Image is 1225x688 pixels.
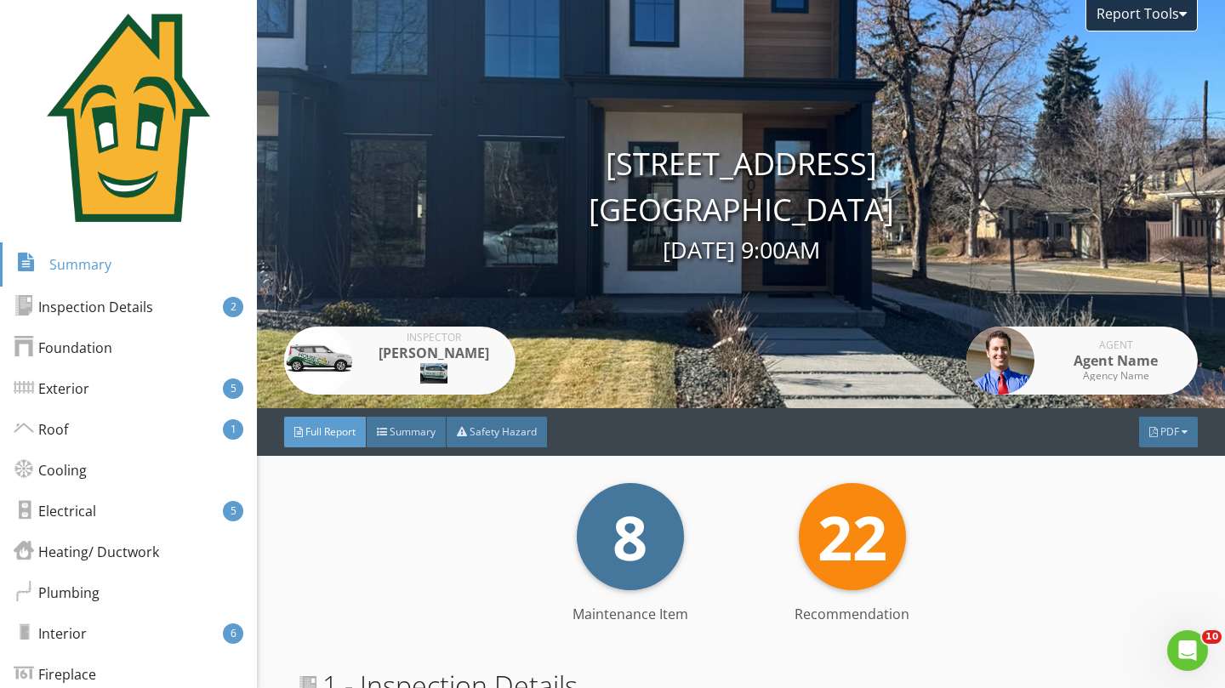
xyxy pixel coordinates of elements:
div: [STREET_ADDRESS] [GEOGRAPHIC_DATA] [257,141,1225,268]
div: Summary [16,253,111,277]
div: Inspector [366,333,502,343]
div: Foundation [14,338,112,358]
div: Electrical [14,501,96,521]
div: Interior [14,623,87,644]
div: Agency Name [1048,371,1184,381]
span: Full Report [305,424,356,439]
span: Summary [390,424,436,439]
span: 22 [818,495,887,578]
img: sample-agent.png [966,327,1034,395]
span: 10 [1202,630,1222,644]
div: 1 [223,419,243,440]
div: [PERSON_NAME] [366,343,502,363]
img: hc_car.jpg [284,327,352,395]
div: Exterior [14,378,89,399]
div: Heating/ Ductwork [14,542,159,562]
div: 5 [223,501,243,521]
div: Agent [1048,340,1184,350]
img: IMG_2221.jpeg [420,363,447,384]
span: 8 [612,495,647,578]
div: Recommendation [741,604,963,624]
span: PDF [1160,424,1179,439]
div: Maintenance Item [520,604,742,624]
img: HouseCall_House.png [47,14,210,222]
div: Agent Name [1048,350,1184,371]
div: Fireplace [14,664,96,685]
div: Cooling [14,460,87,480]
div: Inspection Details [14,297,153,317]
div: 6 [223,623,243,644]
iframe: Intercom live chat [1167,630,1208,671]
div: 5 [223,378,243,399]
span: Safety Hazard [470,424,537,439]
a: Inspector [PERSON_NAME] [284,327,516,395]
div: [DATE] 9:00AM [257,233,1225,268]
div: Plumbing [14,583,100,603]
div: 2 [223,297,243,317]
div: Roof [14,419,68,440]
